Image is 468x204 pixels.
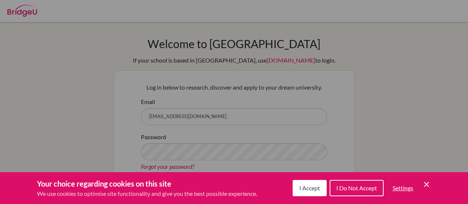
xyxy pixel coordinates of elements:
button: Settings [387,181,419,195]
span: Settings [393,184,413,191]
button: I Do Not Accept [330,180,384,196]
span: I Accept [299,184,320,191]
button: I Accept [293,180,327,196]
span: I Do Not Accept [336,184,377,191]
h3: Your choice regarding cookies on this site [37,178,257,189]
p: We use cookies to optimise site functionality and give you the best possible experience. [37,189,257,198]
button: Save and close [422,180,431,189]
